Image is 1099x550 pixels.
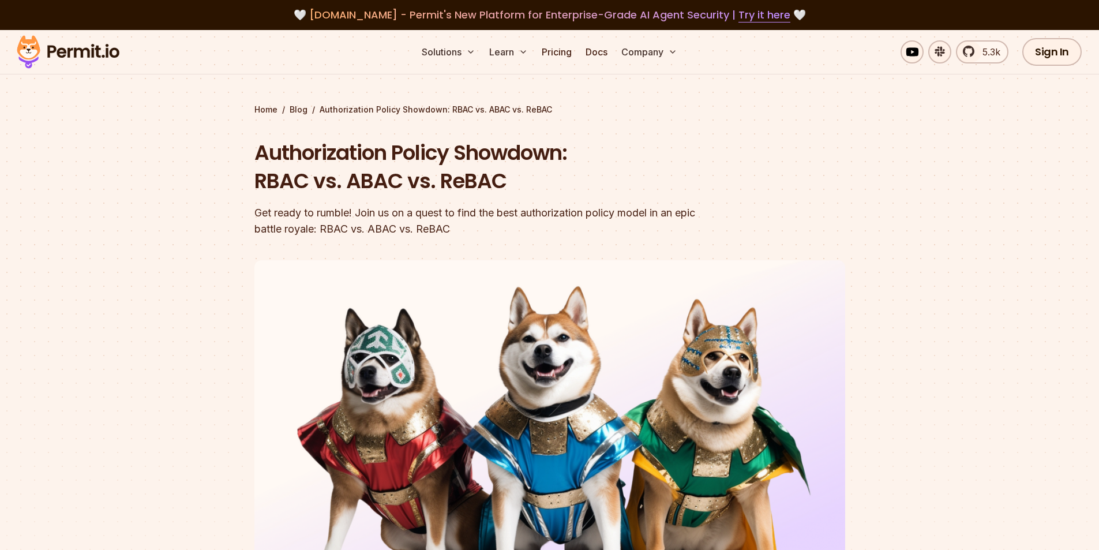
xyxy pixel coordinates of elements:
[417,40,480,63] button: Solutions
[537,40,576,63] a: Pricing
[738,8,790,23] a: Try it here
[254,205,697,237] div: Get ready to rumble! Join us on a quest to find the best authorization policy model in an epic ba...
[28,7,1071,23] div: 🤍 🤍
[956,40,1008,63] a: 5.3k
[309,8,790,22] span: [DOMAIN_NAME] - Permit's New Platform for Enterprise-Grade AI Agent Security |
[581,40,612,63] a: Docs
[254,104,277,115] a: Home
[290,104,307,115] a: Blog
[976,45,1000,59] span: 5.3k
[1022,38,1082,66] a: Sign In
[617,40,682,63] button: Company
[254,139,697,196] h1: Authorization Policy Showdown: RBAC vs. ABAC vs. ReBAC
[254,104,845,115] div: / /
[12,32,125,72] img: Permit logo
[485,40,532,63] button: Learn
